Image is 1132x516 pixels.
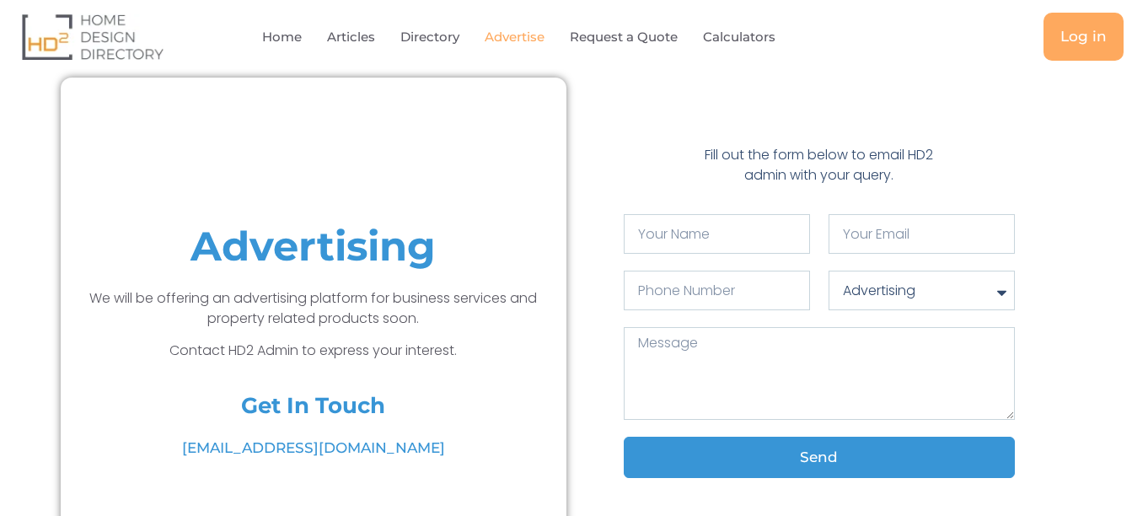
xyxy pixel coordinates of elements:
[241,390,385,421] h4: Get In Touch
[624,437,1015,478] button: Send
[400,18,459,56] a: Directory
[624,214,810,254] input: Your Name
[232,18,845,56] nav: Menu
[69,221,558,271] h1: Advertising
[69,438,558,460] a: [EMAIL_ADDRESS][DOMAIN_NAME]
[1043,13,1124,61] a: Log in
[485,18,545,56] a: Advertise
[69,341,558,361] p: Contact HD2 Admin to express your interest.
[703,18,775,56] a: Calculators
[624,214,1015,495] form: Contact Form
[1060,30,1107,44] span: Log in
[800,450,838,465] span: Send
[262,18,302,56] a: Home
[829,214,1015,254] input: Your Email
[327,18,375,56] a: Articles
[624,271,810,310] input: Only numbers and phone characters (#, -, *, etc) are accepted.
[697,145,942,185] p: Fill out the form below to email HD2 admin with your query.
[182,438,445,460] span: [EMAIL_ADDRESS][DOMAIN_NAME]
[570,18,678,56] a: Request a Quote
[69,288,558,329] p: We will be offering an advertising platform for business services and property related products s...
